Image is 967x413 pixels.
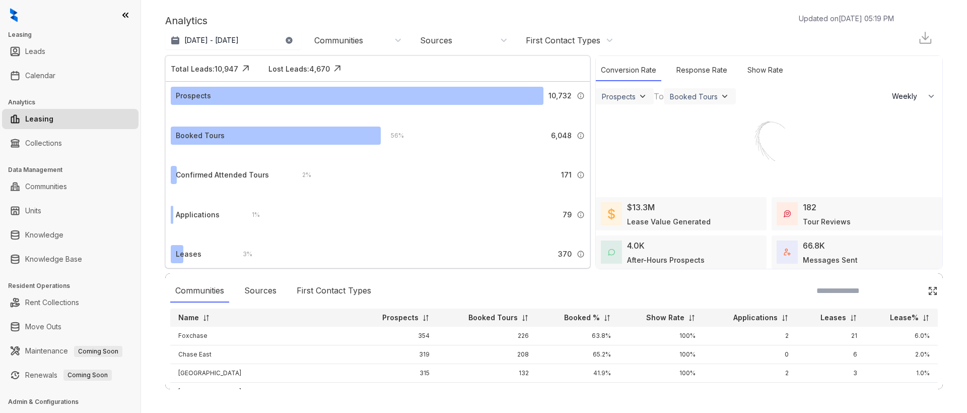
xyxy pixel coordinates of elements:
li: Collections [2,133,139,153]
a: Rent Collections [25,292,79,313]
img: Info [577,171,585,179]
img: LeaseValue [608,208,615,220]
p: Analytics [165,13,208,28]
li: Move Outs [2,317,139,337]
img: Info [577,250,585,258]
div: Messages Sent [803,255,858,265]
td: 0 [704,345,796,364]
div: Booked Tours [670,92,718,101]
p: Lease% [890,313,919,323]
img: sorting [922,314,930,322]
div: Booked Tours [176,130,225,141]
div: Lost Leads: 4,670 [268,64,330,74]
td: 319 [355,345,438,364]
div: Tour Reviews [803,216,851,227]
td: 100% [619,327,704,345]
div: Prospects [176,90,211,101]
p: Prospects [382,313,419,323]
td: 2 [704,383,796,401]
span: 79 [563,209,572,220]
img: Click Icon [238,61,253,76]
td: 63.8% [537,327,618,345]
div: Communities [314,35,363,46]
div: 66.8K [803,240,825,252]
div: To [654,90,664,102]
span: Coming Soon [63,370,112,381]
span: Weekly [892,91,923,101]
button: [DATE] - [DATE] [165,31,301,49]
li: Units [2,201,139,221]
td: 2.0% [865,345,938,364]
h3: Analytics [8,98,141,107]
div: 182 [803,201,816,213]
p: Show Rate [646,313,684,323]
img: Download [918,30,933,45]
div: Applications [176,209,220,220]
img: Info [577,92,585,100]
div: Response Rate [671,60,732,81]
div: Prospects [602,92,636,101]
span: 370 [558,249,572,260]
p: [DATE] - [DATE] [184,35,239,45]
a: Communities [25,176,67,197]
a: RenewalsComing Soon [25,365,112,385]
img: Info [577,211,585,219]
button: Weekly [886,87,942,105]
li: Knowledge [2,225,139,245]
li: Rent Collections [2,292,139,313]
div: First Contact Types [526,35,600,46]
a: Knowledge Base [25,249,82,269]
p: Booked Tours [468,313,518,323]
div: Show Rate [742,60,788,81]
td: 2 [704,327,796,345]
li: Knowledge Base [2,249,139,269]
td: 6 [797,383,865,401]
td: 6 [797,345,865,364]
td: [GEOGRAPHIC_DATA] [170,383,355,401]
img: Loader [731,105,807,181]
p: Updated on [DATE] 05:19 PM [799,13,894,24]
img: logo [10,8,18,22]
td: 196 [438,383,537,401]
td: 354 [355,327,438,345]
span: Coming Soon [74,346,122,357]
p: Applications [733,313,778,323]
td: 73.1% [537,383,618,401]
span: 10,732 [548,90,572,101]
td: 2.0% [865,383,938,401]
td: [GEOGRAPHIC_DATA] [170,364,355,383]
span: 171 [561,169,572,181]
img: sorting [422,314,430,322]
td: 268 [355,383,438,401]
li: Maintenance [2,341,139,361]
a: Calendar [25,66,55,86]
a: Leasing [25,109,53,129]
li: Leads [2,41,139,62]
td: 1.0% [865,364,938,383]
td: 132 [438,364,537,383]
img: sorting [603,314,611,322]
img: Click Icon [330,61,345,76]
td: 65.2% [537,345,618,364]
div: Leases [176,249,201,260]
div: Confirmed Attended Tours [176,169,269,181]
p: Leases [820,313,846,323]
div: $13.3M [627,201,655,213]
img: sorting [850,314,857,322]
div: Sources [420,35,452,46]
div: Communities [170,279,229,303]
img: ViewFilterArrow [638,91,648,101]
img: TourReviews [784,210,791,217]
li: Calendar [2,66,139,86]
td: 226 [438,327,537,345]
img: sorting [688,314,696,322]
a: Knowledge [25,225,63,245]
a: Leads [25,41,45,62]
td: Foxchase [170,327,355,345]
td: 315 [355,364,438,383]
p: Booked % [564,313,600,323]
td: 21 [797,327,865,345]
div: Total Leads: 10,947 [171,64,238,74]
h3: Admin & Configurations [8,397,141,406]
p: Name [178,313,199,323]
